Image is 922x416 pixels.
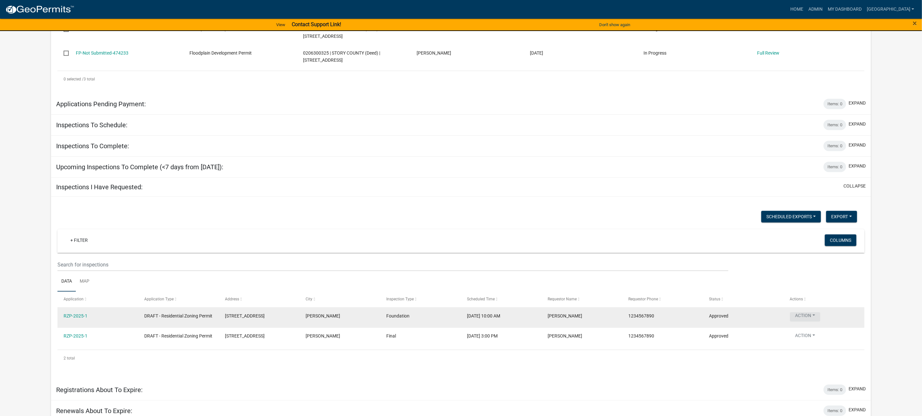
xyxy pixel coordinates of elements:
[292,21,341,27] strong: Contact Support Link!
[784,292,865,307] datatable-header-cell: Actions
[386,333,396,338] span: Final
[542,292,622,307] datatable-header-cell: Requestor Name
[51,197,871,380] div: collapse
[643,50,666,56] span: In Progress
[56,142,129,150] h5: Inspections To Complete:
[709,333,729,338] span: Approved
[386,313,410,318] span: Foundation
[849,142,866,149] button: expand
[467,297,495,301] span: Scheduled Time
[56,183,143,191] h5: Inspections I Have Requested:
[57,271,76,292] a: Data
[386,297,414,301] span: Inspection Type
[467,333,498,338] span: 03/07/2025, 3:00 PM
[849,386,866,392] button: expand
[219,292,299,307] datatable-header-cell: Address
[144,313,212,318] span: DRAFT - Residential Zoning Permit
[864,3,917,16] a: [GEOGRAPHIC_DATA]
[824,120,846,130] div: Items: 0
[57,71,865,87] div: 3 total
[788,3,806,16] a: Home
[380,292,461,307] datatable-header-cell: Inspection Type
[825,234,856,246] button: Columns
[757,26,779,31] a: Full Review
[65,234,93,246] a: + Filter
[849,121,866,128] button: expand
[824,162,846,172] div: Items: 0
[461,292,542,307] datatable-header-cell: Scheduled Time
[56,407,132,415] h5: Renewals About To Expire:
[64,313,87,318] a: RZP-2025-1
[703,292,784,307] datatable-header-cell: Status
[225,313,265,318] span: 17182 PRIMROSE AVE
[56,100,146,108] h5: Applications Pending Payment:
[225,333,265,338] span: 17182 PRIMROSE AVE
[844,183,866,190] button: collapse
[144,333,212,338] span: DRAFT - Residential Zoning Permit
[138,292,219,307] datatable-header-cell: Application Type
[824,385,846,395] div: Items: 0
[806,3,825,16] a: Admin
[790,332,820,342] button: Action
[623,292,703,307] datatable-header-cell: Requestor Phone
[757,50,779,56] a: Full Review
[629,297,658,301] span: Requestor Phone
[629,333,654,338] span: 1234567890
[548,333,583,338] span: Marcus
[824,141,846,151] div: Items: 0
[274,19,288,30] a: View
[189,50,252,56] span: Floodplain Development Permit
[849,163,866,170] button: expand
[76,50,128,56] a: FP-Not Submitted-474233
[225,297,239,301] span: Address
[57,350,865,366] div: 2 total
[56,121,127,129] h5: Inspections To Schedule:
[709,297,721,301] span: Status
[64,77,84,81] span: 0 selected /
[306,297,312,301] span: City
[849,100,866,107] button: expand
[144,297,174,301] span: Application Type
[548,297,577,301] span: Requestor Name
[849,407,866,413] button: expand
[64,297,84,301] span: Application
[825,3,864,16] a: My Dashboard
[56,163,223,171] h5: Upcoming Inspections To Complete (<7 days from [DATE]):
[56,386,143,394] h5: Registrations About To Expire:
[790,297,803,301] span: Actions
[913,19,917,28] span: ×
[824,406,846,416] div: Items: 0
[299,292,380,307] datatable-header-cell: City
[306,333,340,338] span: AMES
[824,99,846,109] div: Items: 0
[57,292,138,307] datatable-header-cell: Application
[597,19,633,30] button: Don't show again
[629,313,654,318] span: 1234567890
[57,258,728,271] input: Search for inspections
[826,211,857,223] button: Export
[467,313,501,318] span: 02/28/2025, 10:00 AM
[761,211,821,223] button: Scheduled Exports
[913,19,917,27] button: Close
[64,333,87,338] a: RZP-2025-1
[417,50,451,56] span: Sara Carmichael
[709,313,729,318] span: Approved
[303,50,380,63] span: 0206300325 | STORY COUNTY (Deed) | 56461 180TH ST
[548,313,583,318] span: Marcus
[790,312,820,322] button: Action
[76,271,93,292] a: Map
[306,313,340,318] span: AMES
[530,50,543,56] span: 09/05/2025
